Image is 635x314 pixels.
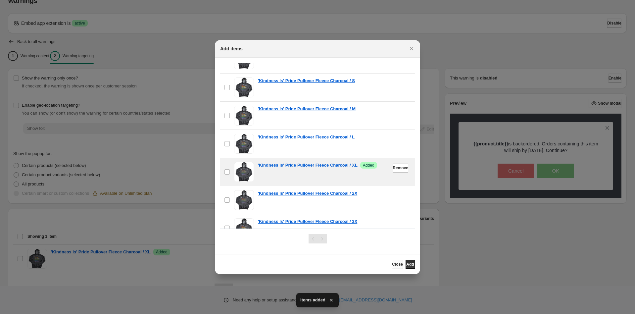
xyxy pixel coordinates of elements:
a: 'Kindness Is' Pride Pullover Fleece Charcoal / M [258,106,356,112]
span: Close [392,262,403,267]
img: 'Kindness Is' Pride Pullover Fleece Charcoal / 3X [234,218,254,238]
a: 'Kindness Is' Pride Pullover Fleece Charcoal / 2X [258,190,357,197]
span: Remove [393,165,408,171]
button: Close [407,44,416,53]
a: 'Kindness Is' Pride Pullover Fleece Charcoal / XL [258,162,358,169]
a: 'Kindness Is' Pride Pullover Fleece Charcoal / S [258,78,355,84]
button: Add [406,260,415,269]
button: Close [392,260,403,269]
span: Added [363,163,374,168]
img: 'Kindness Is' Pride Pullover Fleece Charcoal / M [234,106,254,126]
button: Remove [393,163,408,173]
span: Add [406,262,414,267]
a: 'Kindness Is' Pride Pullover Fleece Charcoal / L [258,134,355,140]
span: Items added [300,297,325,303]
h2: Add items [220,45,243,52]
a: 'Kindness Is' Pride Pullover Fleece Charcoal / 3X [258,218,357,225]
img: 'Kindness Is' Pride Pullover Fleece Charcoal / S [234,78,254,97]
nav: Pagination [309,234,327,243]
img: 'Kindness Is' Pride Pullover Fleece Charcoal / 2X [234,190,254,210]
img: 'Kindness Is' Pride Pullover Fleece Charcoal / L [234,134,254,154]
img: 'Kindness Is' Pride Pullover Fleece Charcoal / XL [234,162,254,182]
